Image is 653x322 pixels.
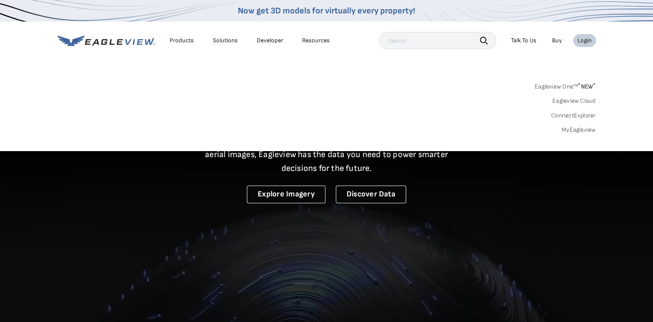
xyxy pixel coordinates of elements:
div: Products [170,37,194,44]
a: MyEagleview [562,126,596,134]
div: Resources [302,37,330,44]
a: Developer [257,37,283,44]
div: Solutions [213,37,238,44]
div: Talk To Us [511,37,536,44]
a: Eagleview One™*NEW* [535,80,596,90]
a: ConnectExplorer [551,112,596,120]
p: A new era starts here. Built on more than 3.5 billion high-resolution aerial images, Eagleview ha... [195,134,459,175]
span: NEW [578,83,596,90]
div: Login [577,37,592,44]
a: Discover Data [336,186,406,203]
a: Eagleview Cloud [552,97,596,105]
a: Now get 3D models for virtually every property! [238,6,415,16]
a: Buy [552,37,562,44]
a: Explore Imagery [247,186,325,203]
input: Search [379,32,496,49]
